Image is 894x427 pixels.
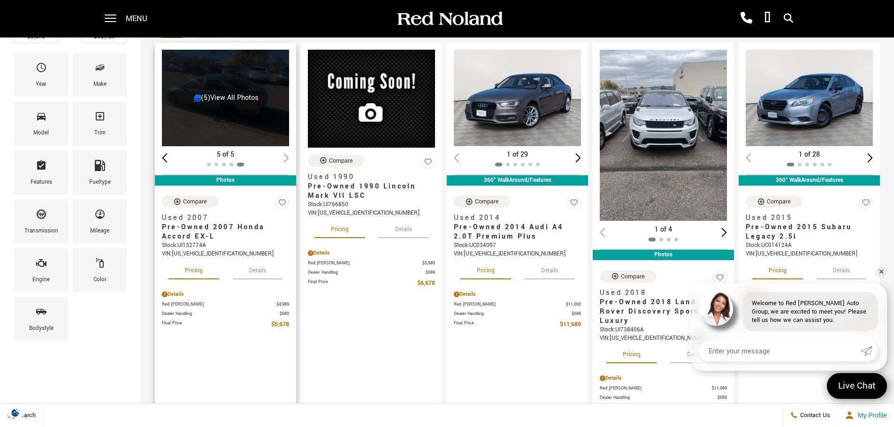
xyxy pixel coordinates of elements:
a: Final Price $11,689 [454,320,581,330]
span: $5,989 [422,260,435,267]
span: Features [36,157,47,177]
div: Make [93,79,107,90]
button: Open user profile menu [838,404,894,427]
a: Final Price $6,678 [308,278,435,288]
button: pricing tab [460,259,511,279]
button: pricing tab [314,217,365,238]
span: $11,689 [560,320,581,330]
span: Dealer Handling [454,310,572,317]
span: Pre-Owned 2014 Audi A4 2.0T Premium Plus [454,223,574,241]
span: Dealer Handling [600,394,718,401]
span: Fueltype [94,157,106,177]
img: 2015 Subaru Legacy 2.5i 1 [746,50,874,146]
a: Dealer Handling $689 [600,394,727,401]
span: Final Price [162,320,271,330]
span: Year [36,60,47,79]
div: 1 / 2 [746,50,874,146]
span: $11,000 [566,301,581,308]
span: Engine [36,255,47,275]
div: Next slide [575,153,581,162]
img: Red Noland Auto Group [396,11,504,27]
span: Model [36,108,47,128]
div: Pricing Details - Pre-Owned 2007 Honda Accord EX-L [162,290,289,299]
div: Photos [593,250,734,260]
span: $689 [426,269,435,276]
button: pricing tab [752,259,803,279]
a: Final Price $5,678 [162,320,289,330]
div: Color [93,275,107,285]
div: 1 of 28 [746,150,873,160]
button: Save Vehicle [713,270,727,289]
button: Save Vehicle [567,195,581,214]
div: MileageMileage [73,199,127,243]
div: VIN: [US_VEHICLE_IDENTIFICATION_NUMBER] [600,334,727,343]
span: $4,989 [276,301,289,308]
span: Mileage [94,206,106,226]
span: Dealer Handling [308,269,426,276]
div: TransmissionTransmission [14,199,68,243]
a: Dealer Handling $689 [162,310,289,317]
img: 2014 Audi A4 2.0T Premium Plus 1 [454,50,582,146]
span: $5,678 [271,320,289,330]
a: Used 2014Pre-Owned 2014 Audi A4 2.0T Premium Plus [454,213,581,241]
div: Stock : UC014124A [746,241,873,250]
div: ModelModel [14,101,68,145]
span: Used 2014 [454,213,574,223]
button: pricing tab [168,259,219,279]
div: Compare [329,157,353,165]
div: MakeMake [73,52,127,97]
div: 5 of 5 [162,150,289,160]
span: $11,989 [712,385,727,392]
div: Pricing Details - Pre-Owned 2018 Land Rover Discovery Sport HSE Luxury With Navigation & 4WD [600,374,727,382]
button: details tab [379,217,428,238]
div: Bodystyle [29,323,53,334]
button: pricing tab [606,343,657,363]
div: Year [36,79,46,90]
span: Pre-Owned 1990 Lincoln Mark VII LSC [308,182,428,201]
div: YearYear [14,52,68,97]
div: Stock : UI738406A [600,326,727,334]
a: Red [PERSON_NAME] $11,000 [454,301,581,308]
span: Used 2007 [162,213,282,223]
a: Used 2015Pre-Owned 2015 Subaru Legacy 2.5i [746,213,873,241]
div: Transmission [24,226,58,236]
span: Red [PERSON_NAME] [454,301,566,308]
span: Color [94,255,106,275]
a: Red [PERSON_NAME] $4,989 [162,301,289,308]
img: Agent profile photo [699,292,733,326]
div: BodystyleBodystyle [14,297,68,341]
div: FeaturesFeatures [14,150,68,195]
a: Dealer Handling $689 [454,310,581,317]
div: Features [31,177,52,187]
input: Enter your message [699,341,861,361]
div: 360° WalkAround/Features [739,175,880,186]
div: EngineEngine [14,248,68,292]
div: Stock : UI766850 [308,201,435,209]
button: Save Vehicle [421,155,435,173]
div: 360° WalkAround/Features [447,175,588,186]
span: My Profile [854,412,887,419]
span: Used 2015 [746,213,866,223]
button: Save Vehicle [859,195,873,214]
div: ColorColor [73,248,127,292]
img: Opt-Out Icon [5,408,26,418]
span: Red [PERSON_NAME] [308,260,422,267]
div: 1 of 4 [600,225,727,235]
span: Final Price [454,320,560,330]
span: Pre-Owned 2018 Land Rover Discovery Sport HSE Luxury [600,298,720,326]
div: Engine [32,275,50,285]
button: Compare Vehicle [454,195,510,208]
span: Make [94,60,106,79]
button: Compare Vehicle [308,155,364,167]
span: Red [PERSON_NAME] [600,385,712,392]
span: $689 [572,310,581,317]
div: 1 / 2 [600,50,728,221]
img: 1990 Lincoln Mark VII LSC [308,50,435,148]
a: Used 1990Pre-Owned 1990 Lincoln Mark VII LSC [308,172,435,201]
div: Stock : UI132774A [162,241,289,250]
span: Bodystyle [36,304,47,323]
div: Next slide [867,153,873,162]
span: Red [PERSON_NAME] [162,301,276,308]
a: Red [PERSON_NAME] $5,989 [308,260,435,267]
div: Trim [94,128,106,138]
